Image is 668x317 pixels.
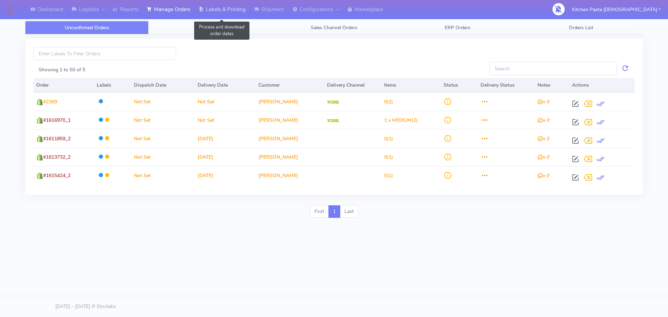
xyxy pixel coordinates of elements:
td: [DATE] [195,148,255,166]
td: [PERSON_NAME] [256,92,324,111]
span: #1616970_1 [43,117,71,124]
td: [DATE] [195,129,255,148]
span: Sales Channel Orders [311,24,357,31]
button: Kitchen Pasta [DEMOGRAPHIC_DATA] [567,2,666,17]
img: Yodel [327,101,339,104]
th: Customer [256,78,324,92]
span: 1 x MEDIUM [384,117,412,124]
i: x 0 [538,172,549,179]
th: Dispatch Date [131,78,195,92]
span: 0 [384,154,387,160]
td: [PERSON_NAME] [256,129,324,148]
span: ERP Orders [445,24,470,31]
a: 1 [328,205,340,218]
span: (2) [384,98,393,105]
i: x 0 [538,117,549,124]
span: 0 [384,98,387,105]
span: #1615424_2 [43,172,71,179]
th: Notes [535,78,569,92]
i: x 0 [538,98,549,105]
span: Orders List [569,24,593,31]
td: Not Set [131,92,195,111]
span: (1) [384,135,393,142]
th: Status [441,78,478,92]
th: Delivery Channel [324,78,381,92]
td: [DATE] [195,166,255,184]
ul: Tabs [25,21,643,34]
td: Not Set [131,129,195,148]
td: Not Set [195,92,255,111]
label: Showing 1 to 50 of 5 [39,66,85,73]
span: #2369 [43,98,57,105]
th: Order [33,78,94,92]
span: Unconfirmed Orders [65,24,109,31]
span: (1) [384,154,393,160]
td: Not Set [131,111,195,129]
span: (2) [384,117,418,124]
i: x 0 [538,135,549,142]
th: Delivery Status [478,78,535,92]
th: Items [381,78,441,92]
span: #1613732_2 [43,154,71,160]
td: Not Set [131,148,195,166]
img: Yodel [327,119,339,122]
i: x 0 [538,154,549,160]
td: [PERSON_NAME] [256,148,324,166]
td: Not Set [131,166,195,184]
th: Actions [569,78,635,92]
td: [PERSON_NAME] [256,111,324,129]
span: 0 [384,172,387,179]
span: Search Orders [195,24,226,31]
th: Labels [94,78,131,92]
td: Not Set [195,111,255,129]
td: [PERSON_NAME] [256,166,324,184]
th: Delivery Date [195,78,255,92]
span: #1611859_2 [43,135,71,142]
input: Enter Labels To Filter Orders [33,47,176,60]
span: (1) [384,172,393,179]
input: Search [490,62,617,75]
span: 0 [384,135,387,142]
